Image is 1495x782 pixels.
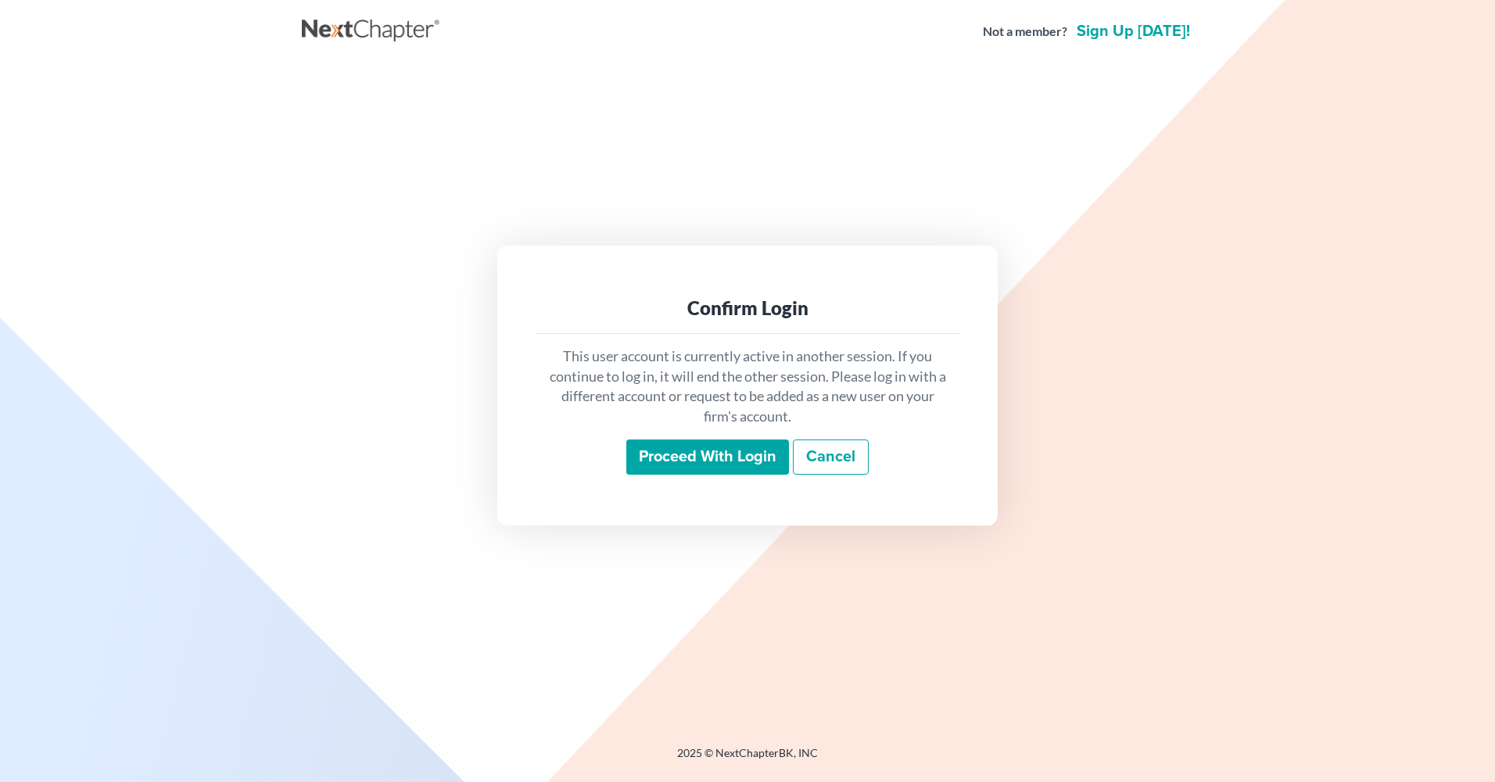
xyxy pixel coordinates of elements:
[626,439,789,475] input: Proceed with login
[547,346,948,427] p: This user account is currently active in another session. If you continue to log in, it will end ...
[983,23,1067,41] strong: Not a member?
[1074,23,1193,39] a: Sign up [DATE]!
[302,745,1193,773] div: 2025 © NextChapterBK, INC
[793,439,869,475] a: Cancel
[547,296,948,321] div: Confirm Login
